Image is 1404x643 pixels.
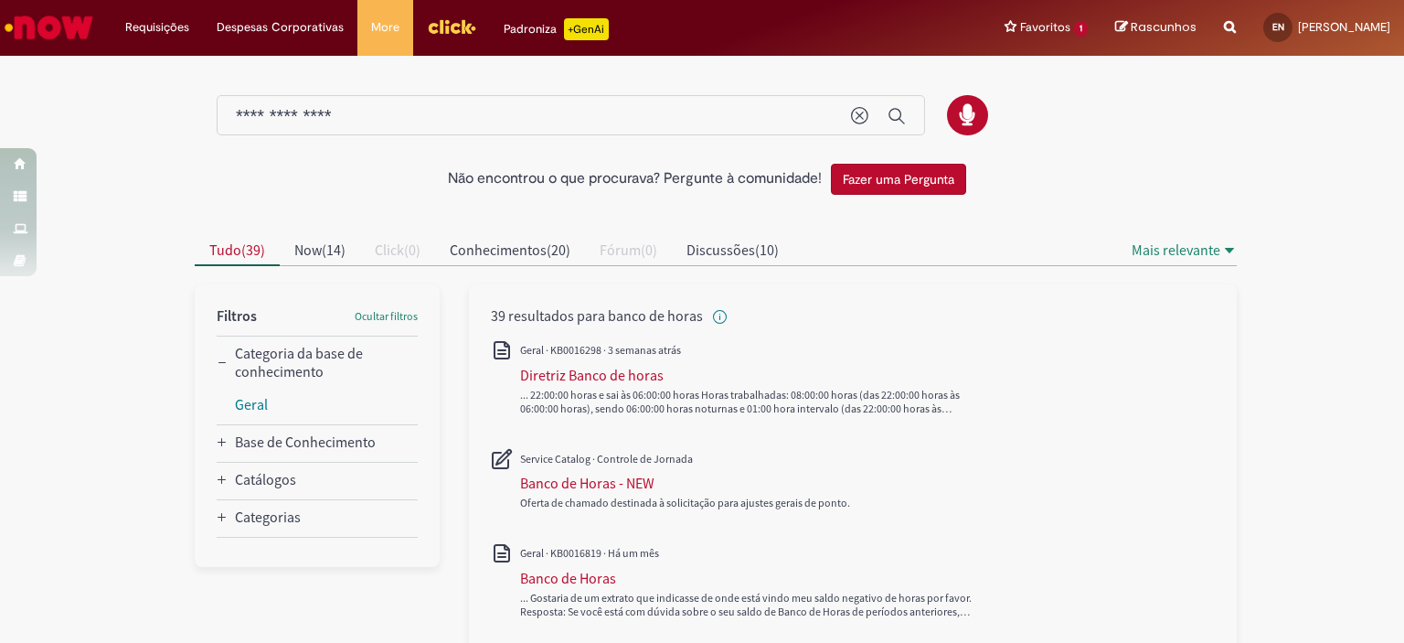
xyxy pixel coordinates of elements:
h2: Não encontrou o que procurava? Pergunte à comunidade! [448,171,822,188]
span: Requisições [125,18,189,37]
p: +GenAi [564,18,609,40]
span: Favoritos [1020,18,1070,37]
span: EN [1272,21,1284,33]
img: click_logo_yellow_360x200.png [427,13,476,40]
a: Rascunhos [1115,19,1197,37]
span: More [371,18,399,37]
span: Rascunhos [1131,18,1197,36]
span: [PERSON_NAME] [1298,19,1390,35]
img: ServiceNow [2,9,96,46]
div: Padroniza [504,18,609,40]
span: Despesas Corporativas [217,18,344,37]
button: Fazer uma Pergunta [831,164,966,195]
span: 1 [1074,21,1088,37]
